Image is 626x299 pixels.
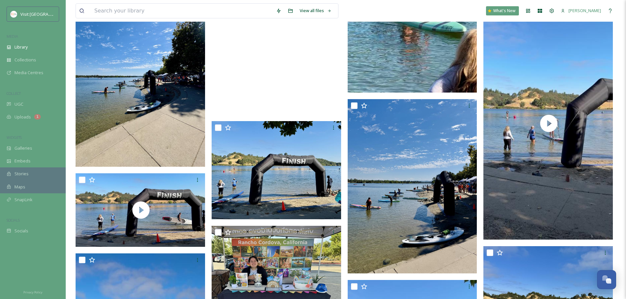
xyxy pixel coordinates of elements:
span: WIDGETS [7,135,22,140]
span: Socials [14,228,28,234]
span: [PERSON_NAME] [568,8,601,13]
span: UGC [14,101,23,107]
a: [PERSON_NAME] [558,4,604,17]
span: COLLECT [7,91,21,96]
img: images.png [11,11,17,17]
span: Collections [14,57,36,63]
span: Uploads [14,114,31,120]
button: Open Chat [597,270,616,289]
a: What's New [486,6,519,15]
span: Stories [14,171,29,177]
span: Privacy Policy [23,290,42,294]
a: View all files [296,4,335,17]
span: Visit [GEOGRAPHIC_DATA][PERSON_NAME] [20,11,104,17]
img: thumbnail [483,8,614,240]
div: 1 [34,114,41,119]
input: Search your library [91,4,273,18]
img: thumbnail [76,173,206,247]
span: SOCIALS [7,218,20,223]
img: ext_1753914287.22646_aubrey@visitranchocordova.com-IMG_6112.jpeg [212,121,342,219]
span: MEDIA [7,34,18,39]
span: Embeds [14,158,31,164]
span: SnapLink [14,197,33,203]
span: Library [14,44,28,50]
span: Media Centres [14,70,43,76]
img: ext_1753914296.738467_aubrey@visitranchocordova.com-IMG_6121.jpeg [348,99,478,273]
a: Privacy Policy [23,288,42,296]
span: Maps [14,184,25,190]
span: Galleries [14,145,32,151]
